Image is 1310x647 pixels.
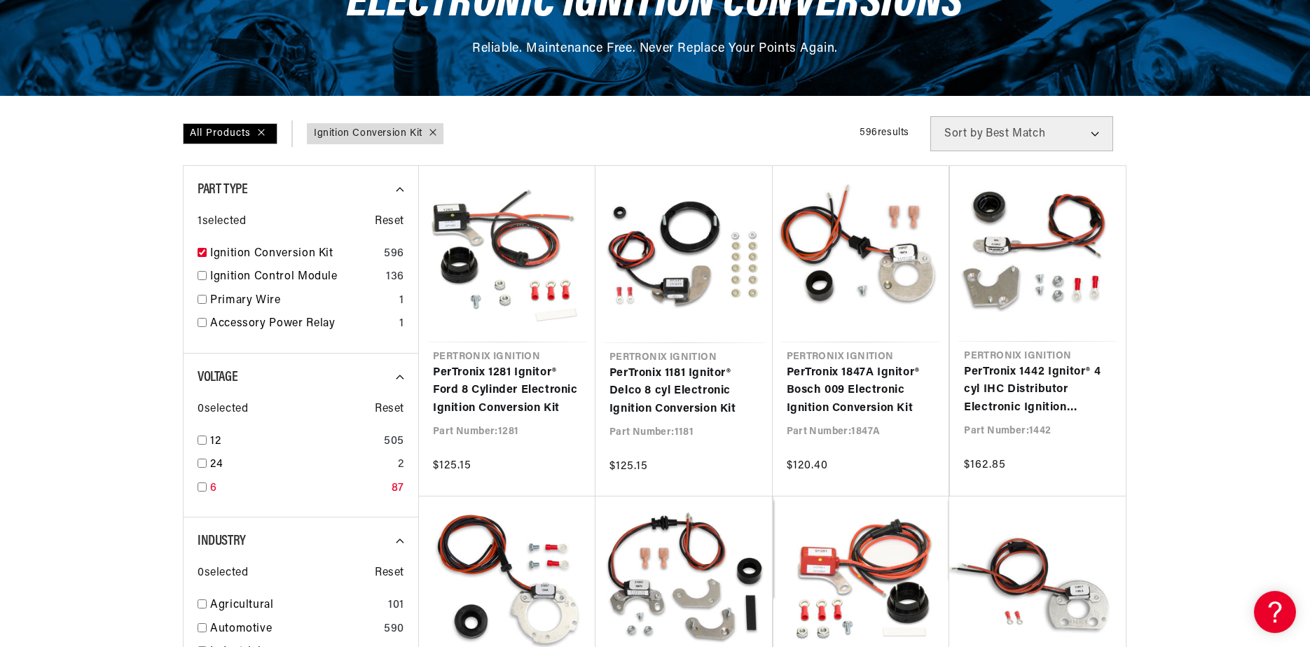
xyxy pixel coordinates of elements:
[375,213,404,231] span: Reset
[375,564,404,583] span: Reset
[787,364,935,418] a: PerTronix 1847A Ignitor® Bosch 009 Electronic Ignition Conversion Kit
[388,597,404,615] div: 101
[386,268,404,286] div: 136
[609,365,759,419] a: PerTronix 1181 Ignitor® Delco 8 cyl Electronic Ignition Conversion Kit
[384,433,404,451] div: 505
[198,401,248,419] span: 0 selected
[930,116,1113,151] select: Sort by
[183,123,277,144] div: All Products
[384,620,404,639] div: 590
[314,126,422,141] a: Ignition Conversion Kit
[210,620,378,639] a: Automotive
[964,363,1112,417] a: PerTronix 1442 Ignitor® 4 cyl IHC Distributor Electronic Ignition Conversion Kit
[860,127,909,138] span: 596 results
[198,213,246,231] span: 1 selected
[399,315,404,333] div: 1
[198,183,247,197] span: Part Type
[210,433,378,451] a: 12
[944,128,983,139] span: Sort by
[198,370,237,384] span: Voltage
[210,480,386,498] a: 6
[210,245,378,263] a: Ignition Conversion Kit
[398,456,404,474] div: 2
[210,315,394,333] a: Accessory Power Relay
[198,534,246,548] span: Industry
[472,43,838,55] span: Reliable. Maintenance Free. Never Replace Your Points Again.
[210,597,382,615] a: Agricultural
[392,480,404,498] div: 87
[198,564,248,583] span: 0 selected
[210,456,392,474] a: 24
[384,245,404,263] div: 596
[399,292,404,310] div: 1
[433,364,581,418] a: PerTronix 1281 Ignitor® Ford 8 Cylinder Electronic Ignition Conversion Kit
[210,292,394,310] a: Primary Wire
[375,401,404,419] span: Reset
[210,268,380,286] a: Ignition Control Module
